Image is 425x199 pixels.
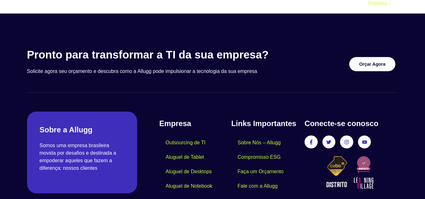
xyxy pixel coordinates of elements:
a: Orçar Agora [349,57,395,71]
a: Aluguel de Tablet [159,150,210,164]
h2: Sobre a Allugg [40,124,125,135]
a: Compromisso ESG [231,150,287,164]
a: Fale com a Allugg [231,179,284,193]
a: Próximo→ [368,1,392,6]
span: Orçar Agora [359,62,386,66]
h4: Empresa [159,118,231,129]
a: Faça um Orçamento [231,164,290,179]
nav: Menu [159,135,231,193]
nav: Menu [231,135,298,193]
p: Solicite agora seu orçamento e descubra como a Allugg pode impulsionar a tecnologia da sua empresa [27,68,298,75]
h3: Pronto para transformar a TI da sua empresa? [27,48,298,61]
a: Aluguel de Notebook [159,179,219,193]
h4: Links Importantes [231,118,298,129]
a: Sobre Nós – Allugg [231,135,287,150]
a: Aluguel de Desktops [159,164,218,179]
span: → [387,1,392,6]
h4: Conecte-se conosco [305,118,398,129]
a: Outsourcing de TI [159,135,212,150]
iframe: Chat Widget [394,169,425,199]
p: Somos uma empresa brasileira movida por desafios e destinada a empoderar aqueles que fazem a dife... [40,142,125,172]
div: Widget de chat [394,169,425,199]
